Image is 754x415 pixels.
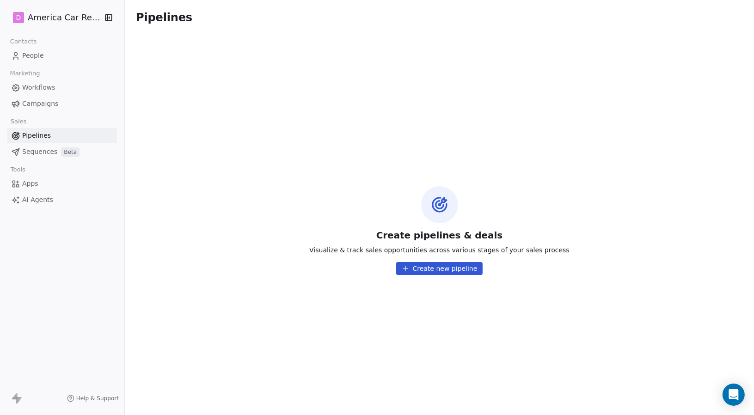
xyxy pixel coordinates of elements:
[376,229,503,242] span: Create pipelines & deals
[6,67,44,80] span: Marketing
[76,395,119,402] span: Help & Support
[309,245,570,255] span: Visualize & track sales opportunities across various stages of your sales process
[396,262,483,275] button: Create new pipeline
[136,11,192,24] span: Pipelines
[7,192,117,207] a: AI Agents
[6,163,29,177] span: Tools
[16,13,21,22] span: D
[7,48,117,63] a: People
[22,179,38,189] span: Apps
[11,10,98,25] button: DAmerica Car Rental
[7,176,117,191] a: Apps
[22,195,53,205] span: AI Agents
[7,80,117,95] a: Workflows
[7,128,117,143] a: Pipelines
[28,12,102,24] span: America Car Rental
[22,131,51,140] span: Pipelines
[7,96,117,111] a: Campaigns
[723,384,745,406] div: Open Intercom Messenger
[61,147,80,157] span: Beta
[6,115,31,128] span: Sales
[7,144,117,159] a: SequencesBeta
[22,147,57,157] span: Sequences
[67,395,119,402] a: Help & Support
[6,35,41,49] span: Contacts
[22,51,44,61] span: People
[22,99,58,109] span: Campaigns
[22,83,55,92] span: Workflows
